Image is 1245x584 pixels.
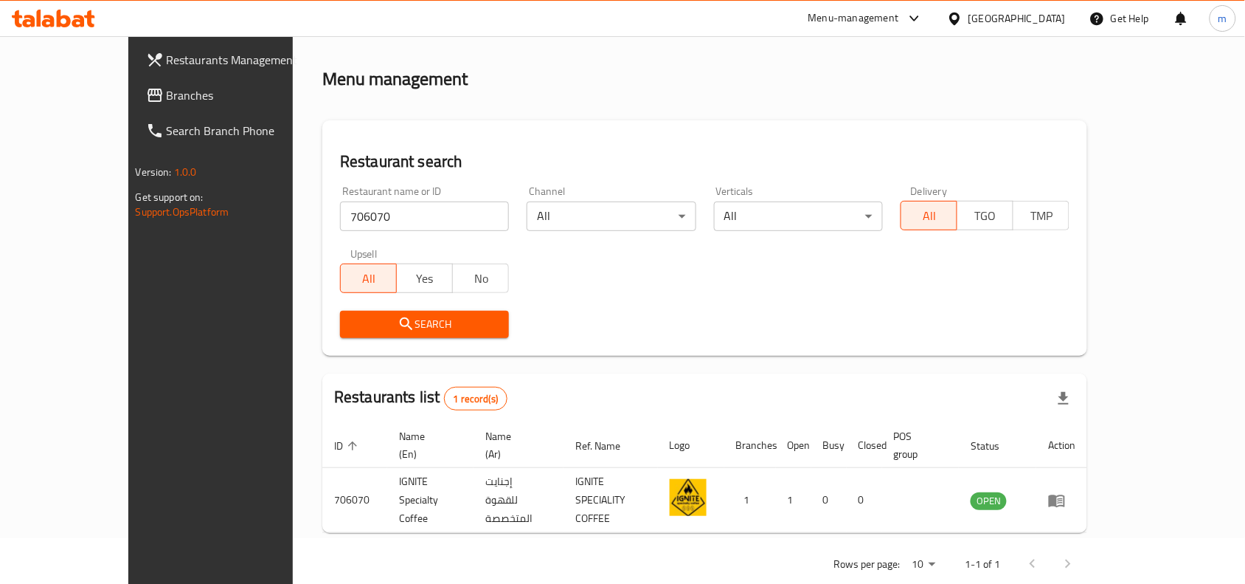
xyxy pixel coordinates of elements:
[136,162,172,182] span: Version:
[334,437,362,455] span: ID
[485,427,546,463] span: Name (Ar)
[322,20,370,38] a: Home
[387,468,474,533] td: IGNITE Specialty Coffee
[445,392,507,406] span: 1 record(s)
[971,492,1007,509] span: OPEN
[1218,10,1227,27] span: m
[375,20,381,38] li: /
[968,10,1066,27] div: [GEOGRAPHIC_DATA]
[1013,201,1069,230] button: TMP
[808,10,899,27] div: Menu-management
[167,122,325,140] span: Search Branch Phone
[340,264,397,293] button: All
[714,202,883,231] div: All
[527,202,696,231] div: All
[907,205,951,227] span: All
[322,423,1087,533] table: enhanced table
[1036,423,1087,468] th: Action
[776,468,811,533] td: 1
[352,315,497,334] span: Search
[847,423,882,468] th: Closed
[563,468,657,533] td: IGNITE SPECIALITY COFFEE
[134,113,336,148] a: Search Branch Phone
[340,151,1069,173] h2: Restaurant search
[136,188,204,207] span: Get support on:
[847,468,882,533] td: 0
[724,423,776,468] th: Branches
[322,67,468,91] h2: Menu management
[575,437,639,455] span: Ref. Name
[811,423,847,468] th: Busy
[452,264,509,293] button: No
[459,268,503,289] span: No
[340,202,509,231] input: Search for restaurant name or ID..
[134,42,336,78] a: Restaurants Management
[971,437,1019,455] span: Status
[811,468,847,533] td: 0
[399,427,456,463] span: Name (En)
[658,423,724,468] th: Logo
[350,249,378,259] label: Upsell
[911,186,948,196] label: Delivery
[724,468,776,533] td: 1
[1048,492,1075,509] div: Menu
[136,202,229,221] a: Support.OpsPlatform
[386,20,485,38] span: Menu management
[340,311,509,338] button: Search
[1046,381,1081,416] div: Export file
[334,386,507,410] h2: Restaurants list
[670,479,707,516] img: IGNITE Specialty Coffee
[833,555,900,574] p: Rows per page:
[167,51,325,69] span: Restaurants Management
[134,78,336,113] a: Branches
[474,468,563,533] td: إجنايت للقهوة المتخصصة
[963,205,1008,227] span: TGO
[396,264,453,293] button: Yes
[906,554,941,576] div: Rows per page:
[965,555,1000,574] p: 1-1 of 1
[1019,205,1064,227] span: TMP
[776,423,811,468] th: Open
[901,201,957,230] button: All
[174,162,197,182] span: 1.0.0
[957,201,1013,230] button: TGO
[322,468,387,533] td: 706070
[444,387,508,410] div: Total records count
[403,268,447,289] span: Yes
[347,268,391,289] span: All
[894,427,942,463] span: POS group
[971,492,1007,510] div: OPEN
[167,86,325,104] span: Branches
